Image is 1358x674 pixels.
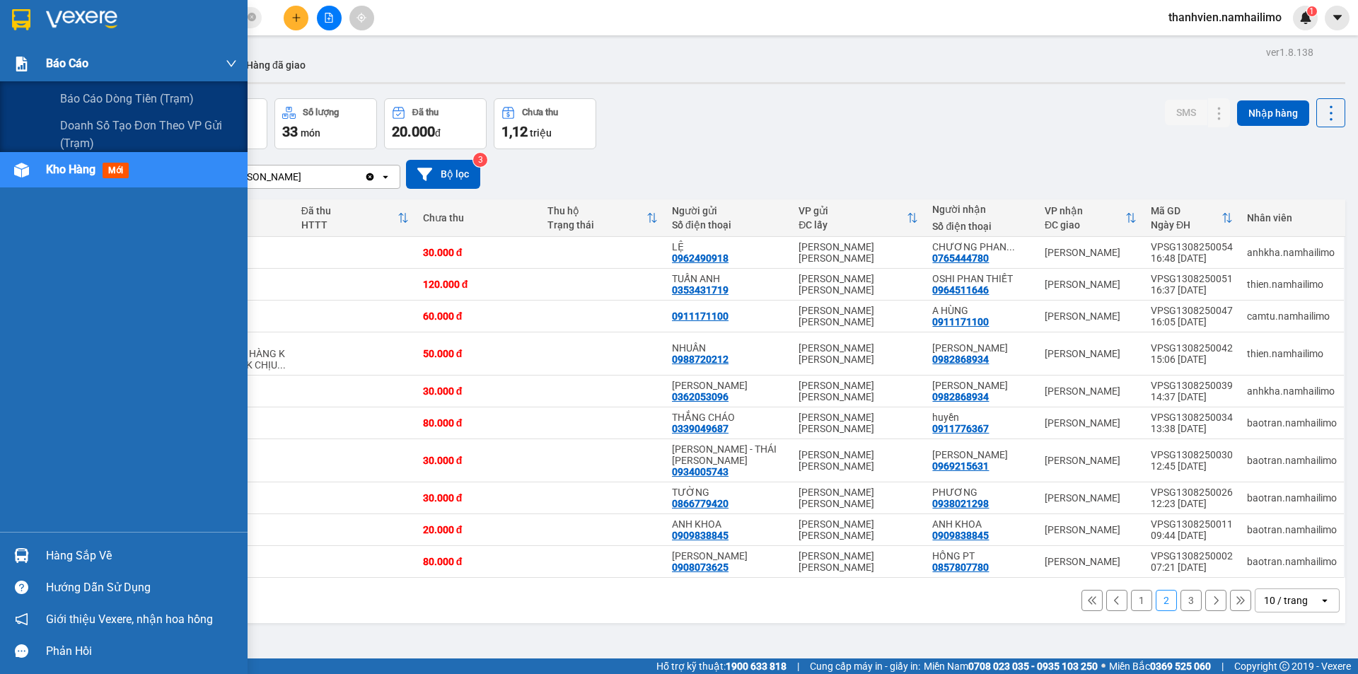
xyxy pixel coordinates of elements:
div: 0911171100 [672,310,729,322]
span: ⚪️ [1101,663,1105,669]
div: 0362053096 [672,391,729,402]
div: 15:06 [DATE] [1151,354,1233,365]
div: 30.000 đ [423,385,533,397]
div: 16:05 [DATE] [1151,316,1233,327]
th: Toggle SortBy [1144,199,1240,237]
div: VPSG1308250039 [1151,380,1233,391]
div: LỆ [672,241,784,252]
div: [PERSON_NAME] [PERSON_NAME] [135,12,249,61]
img: solution-icon [14,57,29,71]
div: [PERSON_NAME] [PERSON_NAME] [799,518,918,541]
span: Miền Bắc [1109,658,1211,674]
img: warehouse-icon [14,163,29,178]
div: 30.000 đ [423,492,533,504]
div: 0934005743 [672,466,729,477]
div: A HÙNG [932,305,1030,316]
div: Trạng thái [547,219,646,231]
div: 0982948433 [135,78,249,98]
span: file-add [324,13,334,23]
span: Giới thiệu Vexere, nhận hoa hồng [46,610,213,628]
div: HTTT [301,219,397,231]
div: 0909838845 [672,530,729,541]
div: 0866779420 [672,498,729,509]
div: CHƯƠNG PHAN THIẾT [932,241,1030,252]
th: Toggle SortBy [791,199,925,237]
span: món [301,127,320,139]
div: 16:37 [DATE] [1151,284,1233,296]
div: VPSG1308250042 [1151,342,1233,354]
div: 14:37 [DATE] [1151,391,1233,402]
span: ... [1006,241,1015,252]
div: 0982948433 [12,61,125,81]
button: Chưa thu1,12 triệu [494,98,596,149]
span: Gửi: [12,12,34,27]
div: anhkha.namhailimo [1247,385,1337,397]
span: notification [15,612,28,626]
div: [PERSON_NAME] [PERSON_NAME] [799,241,918,264]
div: thien.namhailimo [1247,348,1337,359]
div: THẮNG CHÁO [672,412,784,423]
div: [PERSON_NAME] [1045,524,1137,535]
div: baotran.namhailimo [1247,524,1337,535]
div: baotran.namhailimo [1247,455,1337,466]
button: Số lượng33món [274,98,377,149]
div: [PERSON_NAME] [1045,417,1137,429]
span: plus [291,13,301,23]
span: close-circle [248,11,256,25]
div: 0964511646 [932,284,989,296]
img: logo-vxr [12,9,30,30]
div: 0938021298 [932,498,989,509]
th: Toggle SortBy [1038,199,1144,237]
div: 0911776367 [932,423,989,434]
div: 09:44 [DATE] [1151,530,1233,541]
div: [PERSON_NAME] [PERSON_NAME] [799,449,918,472]
div: 20.000 đ [423,524,533,535]
span: thanhvien.namhailimo [1157,8,1293,26]
div: Phản hồi [46,641,237,662]
div: Số điện thoại [672,219,784,231]
div: 60.000 đ [423,310,533,322]
button: plus [284,6,308,30]
div: [PERSON_NAME] [PERSON_NAME] [799,487,918,509]
button: aim [349,6,374,30]
button: file-add [317,6,342,30]
div: [PERSON_NAME] [1045,385,1137,397]
div: 30.000 đ [423,455,533,466]
div: Thu hộ [547,205,646,216]
div: Hàng sắp về [46,545,237,566]
span: mới [103,163,129,178]
button: 3 [1180,590,1202,611]
div: 30.000 đ [423,247,533,258]
div: anhkha.namhailimo [1247,247,1337,258]
div: Đã thu [412,108,439,117]
div: 80.000 đ [423,556,533,567]
div: thien.namhailimo [1247,279,1337,290]
div: ANH KHOA [932,518,1030,530]
span: Kho hàng [46,163,95,176]
strong: 0369 525 060 [1150,661,1211,672]
div: Số lượng [303,108,339,117]
button: Bộ lọc [406,160,480,189]
div: ngọc bích [932,342,1030,354]
div: lisa - THÁI HOÀNG [672,443,784,466]
div: 13:38 [DATE] [1151,423,1233,434]
div: VPSG1308250026 [1151,487,1233,498]
div: VPSG1308250047 [1151,305,1233,316]
th: Toggle SortBy [540,199,665,237]
div: Hướng dẫn sử dụng [46,577,237,598]
div: [PERSON_NAME] [PERSON_NAME] [799,305,918,327]
div: VP nhận [1045,205,1125,216]
div: [PERSON_NAME] [226,170,301,184]
div: HỒNG PT [932,550,1030,562]
span: ... [277,359,286,371]
div: Vũ [672,380,784,391]
div: ĐC giao [1045,219,1125,231]
span: đ [435,127,441,139]
div: camtu.namhailimo [1247,310,1337,322]
div: 0982868934 [932,391,989,402]
button: Đã thu20.000đ [384,98,487,149]
div: 0988720212 [672,354,729,365]
div: 07:21 [DATE] [1151,562,1233,573]
div: [PERSON_NAME] [PERSON_NAME] [799,412,918,434]
div: [PERSON_NAME] [1045,279,1137,290]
